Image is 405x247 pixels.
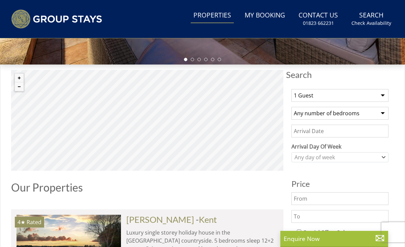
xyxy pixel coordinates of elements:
h3: Price [291,179,388,188]
small: 01823 662231 [303,20,334,27]
canvas: Map [11,70,283,171]
img: Group Stays [11,9,102,29]
span: Rated [27,218,41,226]
button: Zoom in [15,74,24,82]
a: SearchCheck Availability [349,8,394,30]
a: Kent [199,214,217,224]
div: Any day of week [293,154,380,161]
p: Enquire Now [284,234,385,243]
a: [PERSON_NAME] [126,214,194,224]
button: Zoom out [15,82,24,91]
small: Check Availability [351,20,391,27]
a: Contact Us01823 662231 [296,8,341,30]
div: Combobox [291,152,388,162]
label: Special Offers Only [304,229,347,236]
input: To [291,210,388,223]
a: Properties [191,8,234,23]
h1: Our Properties [11,181,283,193]
a: My Booking [242,8,288,23]
input: From [291,192,388,205]
input: Arrival Date [291,125,388,137]
span: Search [286,70,394,79]
span: BELLUS has a 4 star rating under the Quality in Tourism Scheme [18,218,25,226]
span: - [196,214,217,224]
label: Arrival Day Of Week [291,142,388,151]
